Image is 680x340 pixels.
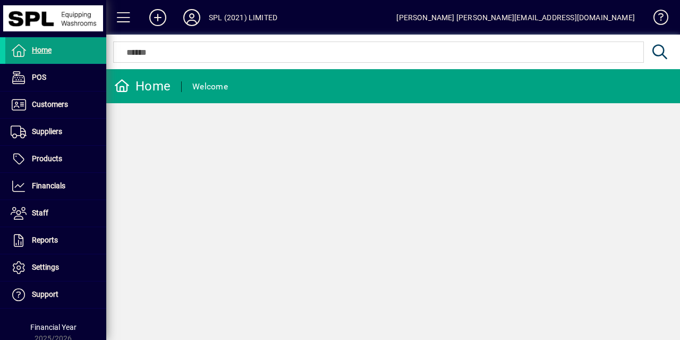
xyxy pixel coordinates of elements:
[5,173,106,200] a: Financials
[32,181,65,190] span: Financials
[5,200,106,227] a: Staff
[175,8,209,27] button: Profile
[32,290,58,298] span: Support
[645,2,667,37] a: Knowledge Base
[5,64,106,91] a: POS
[5,254,106,281] a: Settings
[5,92,106,118] a: Customers
[396,9,635,26] div: [PERSON_NAME] [PERSON_NAME][EMAIL_ADDRESS][DOMAIN_NAME]
[32,236,58,244] span: Reports
[32,73,46,81] span: POS
[192,78,228,95] div: Welcome
[32,154,62,163] span: Products
[141,8,175,27] button: Add
[32,209,48,217] span: Staff
[5,146,106,172] a: Products
[5,119,106,145] a: Suppliers
[209,9,277,26] div: SPL (2021) LIMITED
[5,227,106,254] a: Reports
[32,127,62,136] span: Suppliers
[114,78,171,95] div: Home
[32,263,59,271] span: Settings
[5,281,106,308] a: Support
[30,323,76,331] span: Financial Year
[32,100,68,109] span: Customers
[32,46,52,54] span: Home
